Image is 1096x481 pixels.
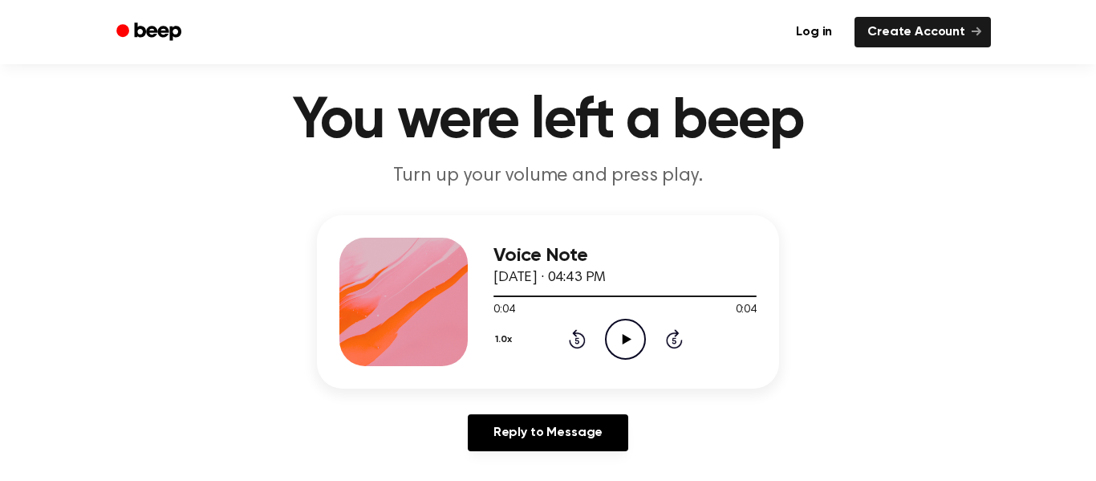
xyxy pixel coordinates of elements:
[493,271,606,285] span: [DATE] · 04:43 PM
[468,414,628,451] a: Reply to Message
[736,302,757,319] span: 0:04
[493,245,757,267] h3: Voice Note
[137,92,959,150] h1: You were left a beep
[240,163,856,190] p: Turn up your volume and press play.
[105,17,196,48] a: Beep
[493,302,514,319] span: 0:04
[854,17,991,47] a: Create Account
[783,17,845,47] a: Log in
[493,326,518,353] button: 1.0x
